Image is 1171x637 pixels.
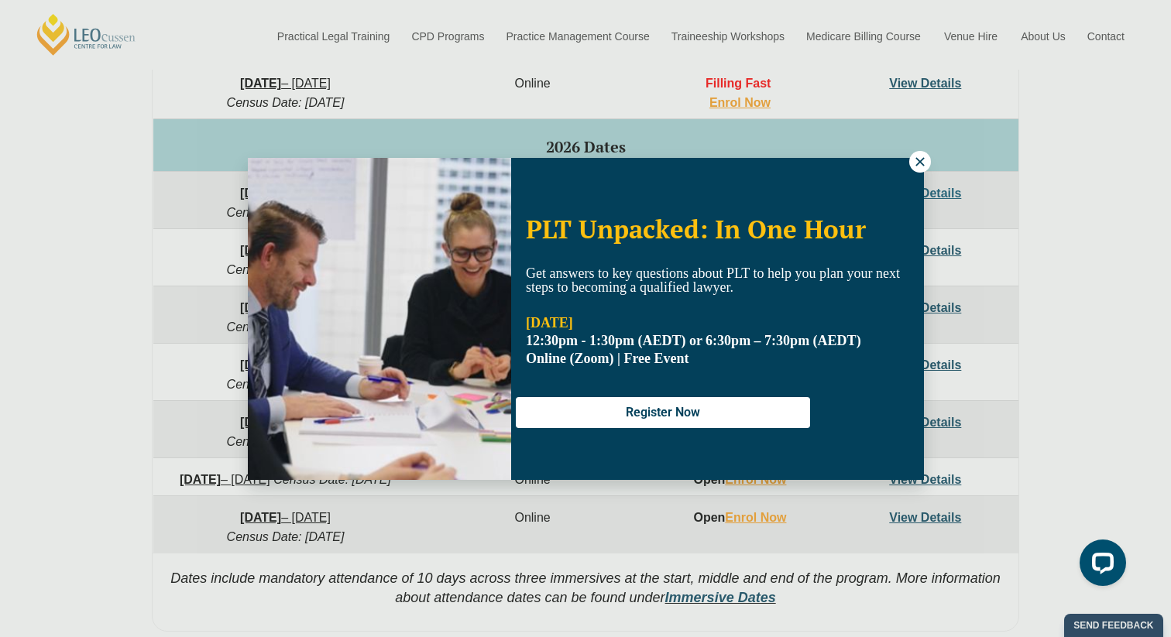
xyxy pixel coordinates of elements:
[526,315,573,330] strong: [DATE]
[909,151,931,173] button: Close
[526,333,861,348] strong: 12:30pm - 1:30pm (AEDT) or 6:30pm – 7:30pm (AEDT)
[516,397,810,428] button: Register Now
[526,351,689,366] span: Online (Zoom) | Free Event
[1067,533,1132,598] iframe: LiveChat chat widget
[526,212,866,245] span: PLT Unpacked: In One Hour
[526,265,900,295] span: Get answers to key questions about PLT to help you plan your next steps to becoming a qualified l...
[248,158,511,480] img: Woman in yellow blouse holding folders looking to the right and smiling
